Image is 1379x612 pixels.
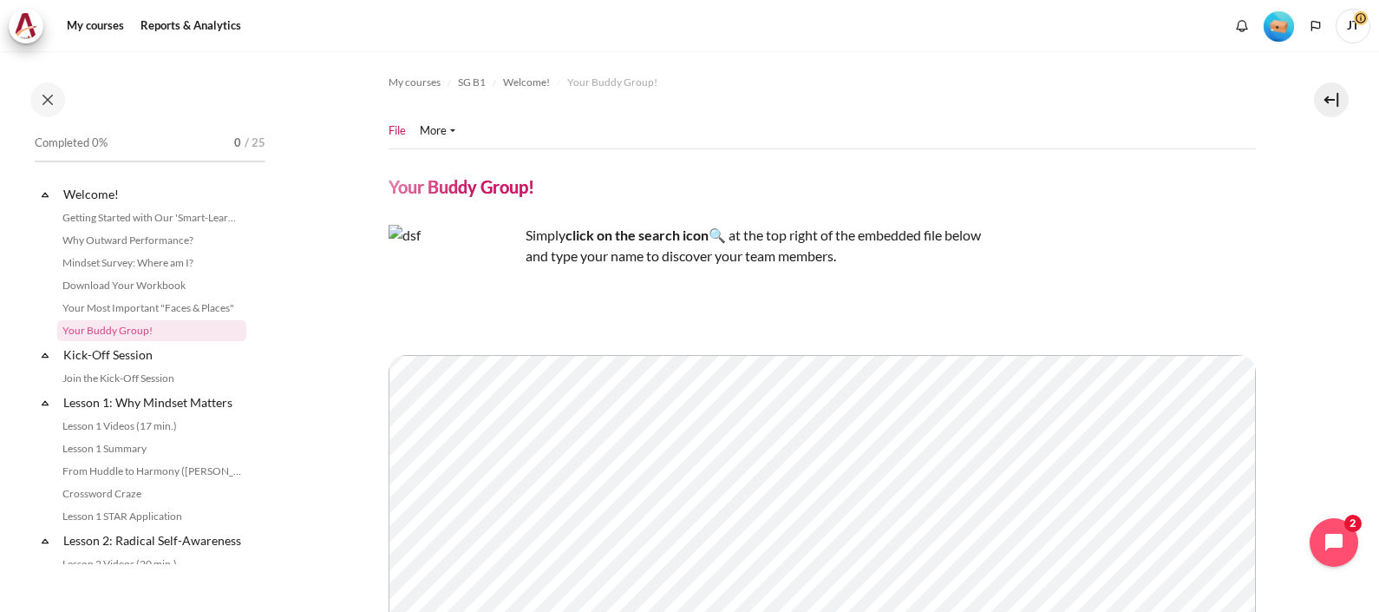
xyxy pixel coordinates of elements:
a: Your Buddy Group! [567,72,657,93]
span: Completed 0% [35,135,108,152]
a: Lesson 1 Summary [57,438,246,459]
a: Lesson 1: Why Mindset Matters [61,391,246,414]
span: SG B1 [458,75,486,90]
a: Completed 0% 0 / 25 [35,131,265,180]
span: JT [1336,9,1370,43]
span: 0 [234,135,241,152]
span: Collapse [36,186,54,203]
span: / 25 [245,135,265,152]
a: Why Outward Performance? [57,230,246,251]
a: Download Your Workbook [57,275,246,296]
a: Lesson 2 Videos (20 min.) [57,554,246,575]
a: My courses [389,72,441,93]
a: My courses [61,9,130,43]
span: Welcome! [503,75,550,90]
span: My courses [389,75,441,90]
a: Your Buddy Group! [57,320,246,341]
a: Your Most Important "Faces & Places" [57,298,246,319]
p: Simply 🔍 at the top right of the embedded file below and type your name to discover your team mem... [389,225,996,267]
button: Languages [1303,13,1329,39]
a: Mindset Survey: Where am I? [57,253,246,273]
a: Reports & Analytics [134,9,247,43]
a: Architeck Architeck [9,9,52,43]
a: Level #1 [1257,10,1301,42]
nav: Navigation bar [389,69,1256,96]
img: Level #1 [1264,11,1294,42]
span: Collapse [36,346,54,364]
img: Architeck [14,13,38,39]
a: Lesson 1 Videos (17 min.) [57,416,246,437]
div: Level #1 [1264,10,1294,42]
h4: Your Buddy Group! [389,175,534,198]
a: SG B1 [458,72,486,93]
a: Lesson 1 STAR Application [57,506,246,527]
strong: click on the search icon [565,227,709,243]
a: From Huddle to Harmony ([PERSON_NAME]'s Story) [57,461,246,482]
div: Show notification window with no new notifications [1229,13,1255,39]
a: File [389,122,406,140]
span: Your Buddy Group! [567,75,657,90]
span: Collapse [36,394,54,411]
a: Welcome! [503,72,550,93]
a: More [420,122,455,140]
a: User menu [1336,9,1370,43]
a: Crossword Craze [57,484,246,504]
a: Welcome! [61,182,246,206]
span: Collapse [36,532,54,549]
a: Kick-Off Session [61,343,246,366]
img: dsf [389,225,519,355]
a: Getting Started with Our 'Smart-Learning' Platform [57,207,246,228]
a: Join the Kick-Off Session [57,368,246,389]
a: Lesson 2: Radical Self-Awareness [61,529,246,552]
